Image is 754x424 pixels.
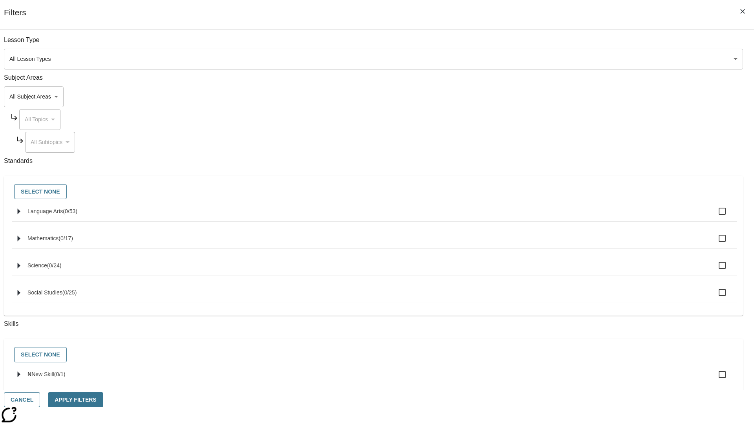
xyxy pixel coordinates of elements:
[27,235,59,241] span: Mathematics
[19,109,60,130] div: Select a Subject Area
[27,371,31,377] span: N
[4,36,743,45] p: Lesson Type
[25,132,75,153] div: Select a Subject Area
[4,8,26,29] h1: Filters
[4,73,743,82] p: Subject Areas
[12,201,737,309] ul: Select standards
[14,184,67,199] button: Select None
[10,182,737,201] div: Select standards
[27,289,62,296] span: Social Studies
[14,347,67,362] button: Select None
[54,371,66,377] span: 0 skills selected/1 skills in group
[63,208,77,214] span: 0 standards selected/53 standards in group
[4,392,40,408] button: Cancel
[4,49,743,69] div: Select a lesson type
[10,345,737,364] div: Select skills
[48,392,103,408] button: Apply Filters
[27,262,47,269] span: Science
[31,371,54,377] span: New Skill
[27,208,63,214] span: Language Arts
[47,262,62,269] span: 0 standards selected/24 standards in group
[4,157,743,166] p: Standards
[62,289,77,296] span: 0 standards selected/25 standards in group
[734,3,751,20] button: Close Filters side menu
[4,86,64,107] div: Select a Subject Area
[4,320,743,329] p: Skills
[59,235,73,241] span: 0 standards selected/17 standards in group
